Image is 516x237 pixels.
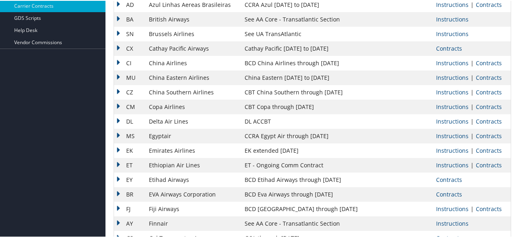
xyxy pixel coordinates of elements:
a: View Ticketing Instructions [436,204,469,212]
a: View Contracts [476,117,502,124]
a: View Contracts [436,175,462,183]
span: | [469,102,476,110]
td: CM [114,99,145,113]
a: View Ticketing Instructions [436,15,469,22]
td: See AA Core - Transatlantic Section [241,216,432,230]
span: | [469,146,476,154]
span: | [469,73,476,81]
a: View Contracts [476,131,502,139]
a: View Ticketing Instructions [436,73,469,81]
a: View Ticketing Instructions [436,131,469,139]
td: CZ [114,84,145,99]
td: BCD China Airlines through [DATE] [241,55,432,70]
td: CBT Copa through [DATE] [241,99,432,113]
td: AY [114,216,145,230]
td: Brussels Airlines [145,26,241,41]
td: BA [114,11,145,26]
td: China Eastern Airlines [145,70,241,84]
a: View Ticketing Instructions [436,88,469,95]
td: CBT China Southern through [DATE] [241,84,432,99]
span: | [469,58,476,66]
td: Delta Air Lines [145,113,241,128]
td: CI [114,55,145,70]
a: View Ticketing Instructions [436,117,469,124]
a: View Contracts [476,73,502,81]
td: BR [114,186,145,201]
a: View Ticketing Instructions [436,29,469,37]
span: | [469,204,476,212]
a: View Contracts [476,102,502,110]
td: China Southern Airlines [145,84,241,99]
a: View Contracts [476,146,502,154]
td: MS [114,128,145,143]
a: View Contracts [436,190,462,197]
td: Finnair [145,216,241,230]
td: ET - Ongoing Comm Contract [241,157,432,172]
td: DL ACCBT [241,113,432,128]
span: | [469,117,476,124]
td: Cathay Pacific [DATE] to [DATE] [241,41,432,55]
a: View Ticketing Instructions [436,219,469,226]
td: BCD [GEOGRAPHIC_DATA] through [DATE] [241,201,432,216]
td: EK [114,143,145,157]
a: View Contracts [476,204,502,212]
a: View Ticketing Instructions [436,146,469,154]
td: Copa Airlines [145,99,241,113]
a: View Ticketing Instructions [436,102,469,110]
td: EY [114,172,145,186]
td: See AA Core - Transatlantic Section [241,11,432,26]
td: DL [114,113,145,128]
td: MU [114,70,145,84]
span: | [469,160,476,168]
td: CCRA Egypt Air through [DATE] [241,128,432,143]
span: | [469,88,476,95]
td: Etihad Airways [145,172,241,186]
td: SN [114,26,145,41]
td: Fiji Airways [145,201,241,216]
td: EK extended [DATE] [241,143,432,157]
td: China Airlines [145,55,241,70]
td: Ethiopian Air Lines [145,157,241,172]
a: View Contracts [476,88,502,95]
td: Cathay Pacific Airways [145,41,241,55]
td: British Airways [145,11,241,26]
a: View Contracts [476,160,502,168]
td: Egyptair [145,128,241,143]
td: China Eastern [DATE] to [DATE] [241,70,432,84]
td: FJ [114,201,145,216]
a: View Contracts [436,44,462,51]
td: BCD Eva Airways through [DATE] [241,186,432,201]
td: ET [114,157,145,172]
td: EVA Airways Corporation [145,186,241,201]
td: CX [114,41,145,55]
a: View Ticketing Instructions [436,160,469,168]
a: View Ticketing Instructions [436,58,469,66]
a: View Contracts [476,58,502,66]
td: Emirates Airlines [145,143,241,157]
td: BCD Etihad Airways through [DATE] [241,172,432,186]
span: | [469,131,476,139]
td: See UA TransAtlantic [241,26,432,41]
